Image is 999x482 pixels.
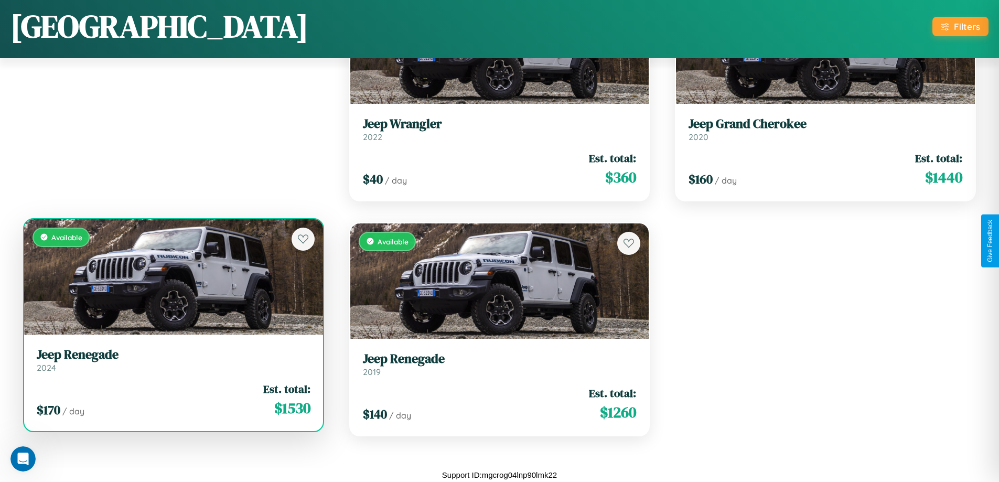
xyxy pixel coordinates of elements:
span: $ 360 [605,167,636,188]
div: Filters [954,21,980,32]
span: 2019 [363,367,381,377]
div: Give Feedback [986,220,994,262]
span: $ 1530 [274,398,310,419]
span: / day [62,406,84,416]
h1: [GEOGRAPHIC_DATA] [10,5,308,48]
span: 2024 [37,362,56,373]
span: Est. total: [589,385,636,401]
span: $ 170 [37,401,60,419]
h3: Jeep Grand Cherokee [689,116,962,132]
span: $ 160 [689,170,713,188]
button: Filters [932,17,989,36]
span: Est. total: [263,381,310,397]
span: Available [51,233,82,242]
span: Est. total: [915,151,962,166]
span: 2022 [363,132,382,142]
h3: Jeep Wrangler [363,116,637,132]
h3: Jeep Renegade [37,347,310,362]
span: / day [385,175,407,186]
a: Jeep Renegade2024 [37,347,310,373]
span: $ 40 [363,170,383,188]
span: Available [378,237,409,246]
a: Jeep Renegade2019 [363,351,637,377]
span: $ 1440 [925,167,962,188]
iframe: Intercom live chat [10,446,36,472]
span: $ 140 [363,405,387,423]
span: Est. total: [589,151,636,166]
span: / day [389,410,411,421]
a: Jeep Grand Cherokee2020 [689,116,962,142]
span: 2020 [689,132,708,142]
span: $ 1260 [600,402,636,423]
h3: Jeep Renegade [363,351,637,367]
span: / day [715,175,737,186]
a: Jeep Wrangler2022 [363,116,637,142]
p: Support ID: mgcrog04lnp90lmk22 [442,468,557,482]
